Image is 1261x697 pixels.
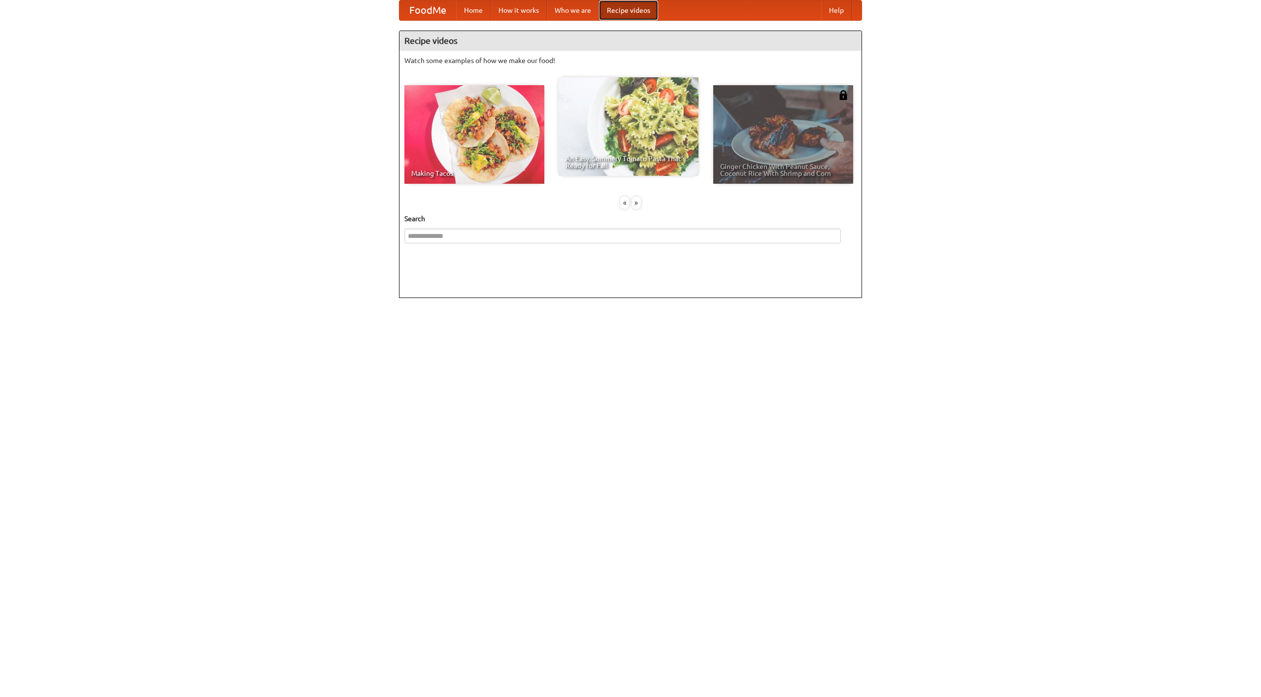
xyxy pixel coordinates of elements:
a: Who we are [547,0,599,20]
span: An Easy, Summery Tomato Pasta That's Ready for Fall [565,155,692,169]
div: « [620,197,629,209]
a: Home [456,0,491,20]
a: Making Tacos [404,85,544,184]
img: 483408.png [838,90,848,100]
a: How it works [491,0,547,20]
a: FoodMe [399,0,456,20]
span: Making Tacos [411,170,537,177]
h4: Recipe videos [399,31,862,51]
a: An Easy, Summery Tomato Pasta That's Ready for Fall [559,77,698,176]
a: Help [821,0,852,20]
h5: Search [404,214,857,224]
div: » [632,197,641,209]
a: Recipe videos [599,0,658,20]
p: Watch some examples of how we make our food! [404,56,857,66]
